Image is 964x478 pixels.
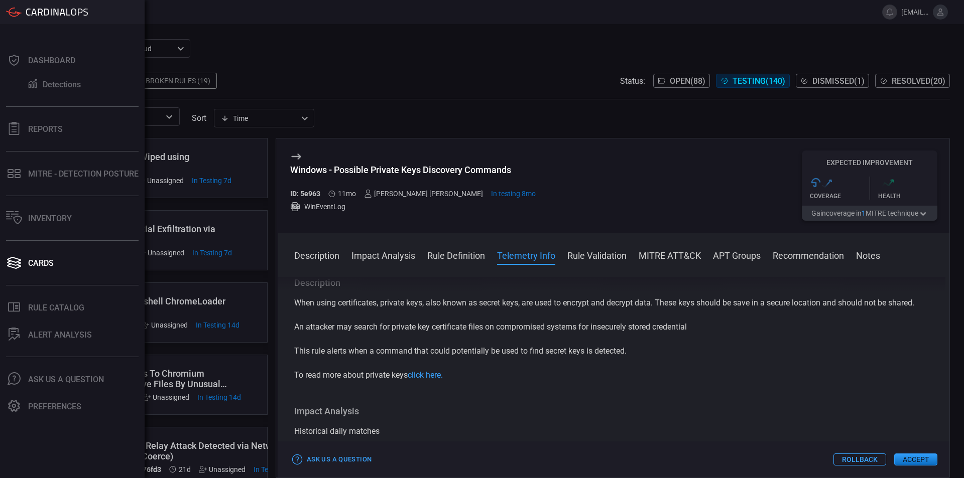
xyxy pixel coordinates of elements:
span: Aug 18, 2025 2:22 AM [179,465,191,473]
span: Sep 01, 2025 10:24 AM [192,177,231,185]
div: Reports [28,124,63,134]
div: Windows - Data Wiped using Cipher.exe [75,151,231,173]
div: Broken Rules (19) [140,73,217,89]
div: Windows - Access To Chromium Browsers Sensitive Files By Unusual Applications [75,368,241,389]
div: Health [878,193,938,200]
button: Gaincoverage in1MITRE technique [802,206,937,221]
h5: Expected Improvement [802,158,937,167]
span: Oct 07, 2024 4:04 AM [338,190,356,198]
div: Unassigned [141,321,188,329]
div: MITRE - Detection Posture [28,169,139,179]
div: Time [221,113,298,123]
button: Accept [894,453,937,465]
div: Detections [43,80,81,89]
h3: Impact Analysis [294,405,933,417]
span: Aug 25, 2025 11:12 AM [197,393,241,401]
div: Unassigned [199,465,246,473]
p: An attacker may search for private key certificate files on compromised systems for insecurely st... [294,321,933,333]
span: Sep 01, 2025 10:22 AM [192,249,232,257]
p: This rule alerts when a command that could potentially be used to find secret keys is detected. [294,345,933,357]
div: [PERSON_NAME] [PERSON_NAME] [364,190,483,198]
label: sort [192,113,206,123]
button: Recommendation [773,249,844,261]
div: Windows - Potential Exfiltration via Restic [75,224,232,245]
button: Description [294,249,339,261]
div: ALERT ANALYSIS [28,330,92,340]
div: Unassigned [138,249,184,257]
span: Open ( 88 ) [670,76,705,86]
span: Aug 18, 2025 12:20 PM [254,465,297,473]
button: Open(88) [653,74,710,88]
div: Windows - Powershell ChromeLoader Browser Hijacker [75,296,239,317]
span: Aug 25, 2025 9:45 AM [196,321,239,329]
a: click here. [408,370,443,380]
span: Resolved ( 20 ) [892,76,945,86]
button: APT Groups [713,249,761,261]
div: Dashboard [28,56,75,65]
button: Telemetry Info [497,249,555,261]
span: 1 [862,209,866,217]
button: MITRE ATT&CK [639,249,701,261]
button: Notes [856,249,880,261]
h5: ID: 5e963 [290,190,320,198]
button: Open [162,110,176,124]
span: Dismissed ( 1 ) [812,76,865,86]
div: Windows - Possible Private Keys Discovery Commands [290,165,536,175]
p: To read more about private keys [294,369,933,381]
button: Testing(140) [716,74,790,88]
button: Rule Validation [567,249,627,261]
div: Cards [28,258,54,268]
div: WinEventLog [290,202,536,212]
span: [EMAIL_ADDRESS][DOMAIN_NAME] [901,8,929,16]
div: Unassigned [143,393,189,401]
button: Rule Definition [427,249,485,261]
div: Historical daily matches [294,425,933,437]
h5: ID: 76fd3 [133,465,161,474]
div: Windows - NTLM Relay Attack Detected via Network Share Logs (DFSCoerce) [75,440,297,461]
button: Dismissed(1) [796,74,869,88]
button: Rollback [833,453,886,465]
button: Ask Us a Question [290,452,374,467]
p: When using certificates, private keys, also known as secret keys, are used to encrypt and decrypt... [294,297,933,309]
span: Testing ( 140 ) [733,76,785,86]
button: Impact Analysis [351,249,415,261]
span: Status: [620,76,645,86]
div: Preferences [28,402,81,411]
div: Coverage [810,193,870,200]
div: Inventory [28,214,72,223]
div: Rule Catalog [28,303,84,312]
span: Jan 15, 2025 10:45 AM [491,190,536,198]
div: Ask Us A Question [28,375,104,384]
button: Resolved(20) [875,74,950,88]
div: Unassigned [137,177,184,185]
